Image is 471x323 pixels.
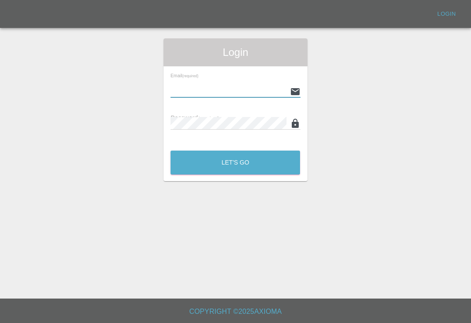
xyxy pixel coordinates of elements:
a: Login [433,7,461,21]
small: (required) [182,74,198,78]
small: (required) [198,116,220,121]
span: Email [171,73,198,78]
button: Let's Go [171,151,300,175]
span: Password [171,114,219,121]
span: Login [171,45,300,59]
h6: Copyright © 2025 Axioma [7,306,464,318]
